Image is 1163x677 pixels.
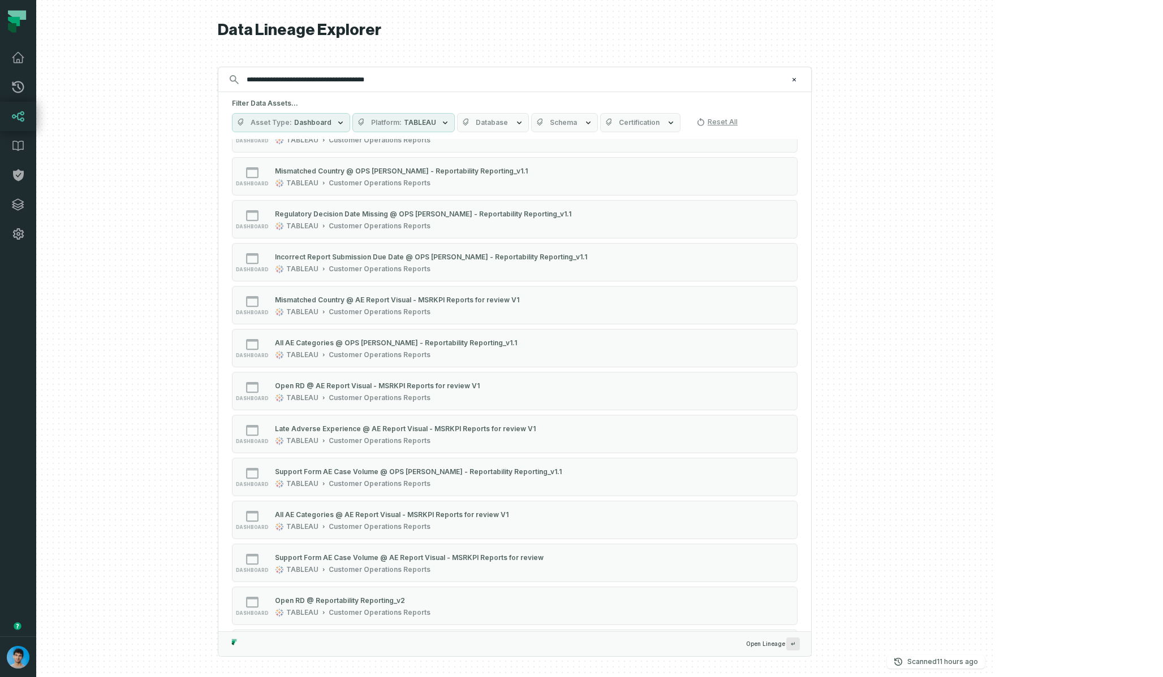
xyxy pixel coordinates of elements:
[275,510,509,519] div: All AE Categories @ AE Report Visual - MSRKPI Reports for review V1
[329,436,430,445] div: Customer Operations Reports
[232,630,798,668] button: dashboardTABLEAUCustomer Operations Reports
[236,481,269,487] span: dashboard
[232,157,798,196] button: dashboardTABLEAUCustomer Operations Reports
[286,350,318,359] div: TABLEAU
[329,393,430,402] div: Customer Operations Reports
[329,179,430,188] div: Customer Operations Reports
[294,118,331,127] span: Dashboard
[286,264,318,274] div: TABLEAU
[12,621,23,631] div: Tooltip anchor
[286,222,318,231] div: TABLEAU
[275,553,544,562] div: Support Form AE Case Volume @ AE Report Visual - MSRKPI Reports for review
[619,118,660,127] span: Certification
[275,467,562,476] div: Support Form AE Case Volume @ OPS [PERSON_NAME] - Reportability Reporting_v1.1
[329,608,430,617] div: Customer Operations Reports
[329,479,430,488] div: Customer Operations Reports
[531,113,598,132] button: Schema
[275,210,571,218] div: Regulatory Decision Date Missing @ OPS [PERSON_NAME] - Reportability Reporting_v1.1
[286,436,318,445] div: TABLEAU
[232,329,798,367] button: dashboardTABLEAUCustomer Operations Reports
[232,372,798,410] button: dashboardTABLEAUCustomer Operations Reports
[236,439,269,444] span: dashboard
[232,501,798,539] button: dashboardTABLEAUCustomer Operations Reports
[275,381,480,390] div: Open RD @ AE Report Visual - MSRKPI Reports for review V1
[404,118,436,127] span: TABLEAU
[789,74,800,85] button: Clear search query
[232,243,798,281] button: dashboardTABLEAUCustomer Operations Reports
[286,565,318,574] div: TABLEAU
[692,113,742,131] button: Reset All
[232,113,350,132] button: Asset TypeDashboard
[236,224,269,229] span: dashboard
[232,200,798,238] button: dashboardTABLEAUCustomer Operations Reports
[232,458,798,496] button: dashboardTABLEAUCustomer Operations Reports
[329,522,430,531] div: Customer Operations Reports
[329,222,430,231] div: Customer Operations Reports
[329,264,430,274] div: Customer Operations Reports
[236,181,269,186] span: dashboard
[232,286,798,324] button: dashboardTABLEAUCustomer Operations Reports
[251,118,292,127] span: Asset Type
[329,565,430,574] div: Customer Operations Reports
[286,179,318,188] div: TABLEAU
[7,646,29,669] img: avatar of Omri Ildis
[275,296,519,304] div: Mismatched Country @ AE Report Visual - MSRKPI Reports for review V1
[329,350,430,359] div: Customer Operations Reports
[286,393,318,402] div: TABLEAU
[937,657,978,666] relative-time: Sep 18, 2025, 4:01 AM GMT+3
[786,637,800,650] span: Press ↵ to add a new Data Asset to the graph
[232,587,798,625] button: dashboardTABLEAUCustomer Operations Reports
[232,99,798,108] h5: Filter Data Assets...
[218,20,812,40] h1: Data Lineage Explorer
[236,353,269,358] span: dashboard
[236,524,269,530] span: dashboard
[286,522,318,531] div: TABLEAU
[352,113,455,132] button: PlatformTABLEAU
[329,136,430,145] div: Customer Operations Reports
[550,118,577,127] span: Schema
[236,310,269,315] span: dashboard
[275,596,405,605] div: Open RD @ Reportability Reporting_v2
[275,253,587,261] div: Incorrect Report Submission Due Date @ OPS [PERSON_NAME] - Reportability Reporting_v1.1
[275,338,517,347] div: All AE Categories @ OPS [PERSON_NAME] - Reportability Reporting_v1.1
[746,637,800,650] span: Open Lineage
[286,136,318,145] div: TABLEAU
[232,544,798,582] button: dashboardTABLEAUCustomer Operations Reports
[457,113,529,132] button: Database
[907,656,978,667] p: Scanned
[371,118,402,127] span: Platform
[236,267,269,272] span: dashboard
[286,307,318,316] div: TABLEAU
[236,396,269,401] span: dashboard
[275,424,536,433] div: Late Adverse Experience @ AE Report Visual - MSRKPI Reports for review V1
[286,608,318,617] div: TABLEAU
[600,113,680,132] button: Certification
[236,138,269,144] span: dashboard
[218,139,811,631] div: Suggestions
[232,415,798,453] button: dashboardTABLEAUCustomer Operations Reports
[236,567,269,573] span: dashboard
[476,118,508,127] span: Database
[329,307,430,316] div: Customer Operations Reports
[286,479,318,488] div: TABLEAU
[236,610,269,616] span: dashboard
[275,167,528,175] div: Mismatched Country @ OPS [PERSON_NAME] - Reportability Reporting_v1.1
[887,655,985,669] button: Scanned[DATE] 4:01:45 AM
